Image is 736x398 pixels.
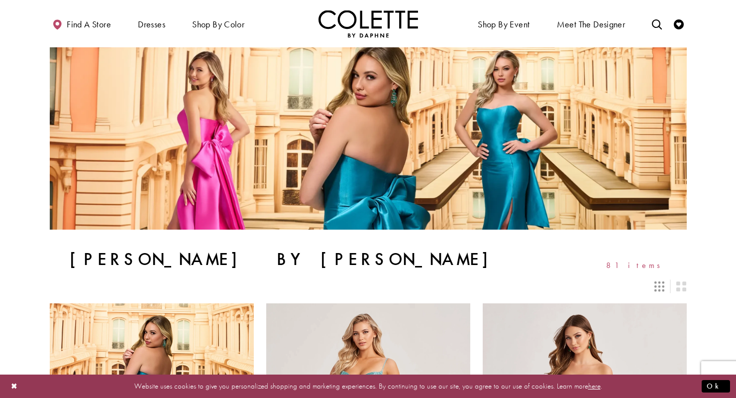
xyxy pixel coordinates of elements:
p: Website uses cookies to give you personalized shopping and marketing experiences. By continuing t... [72,380,664,393]
span: Dresses [138,19,165,29]
h1: [PERSON_NAME] by [PERSON_NAME] [70,250,510,269]
button: Close Dialog [6,378,23,395]
span: Shop By Event [475,10,532,37]
span: Shop by color [190,10,247,37]
span: Dresses [135,10,168,37]
a: Visit Home Page [318,10,418,37]
a: here [588,381,601,391]
span: Meet the designer [557,19,626,29]
span: Shop By Event [478,19,529,29]
span: Find a store [67,19,111,29]
span: Shop by color [192,19,244,29]
span: Switch layout to 3 columns [654,281,664,291]
span: 81 items [606,261,667,269]
button: Submit Dialog [702,380,730,393]
img: Colette by Daphne [318,10,418,37]
a: Check Wishlist [671,10,686,37]
a: Find a store [50,10,113,37]
div: Layout Controls [44,275,693,297]
span: Switch layout to 2 columns [676,281,686,291]
a: Meet the designer [554,10,628,37]
a: Toggle search [649,10,664,37]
